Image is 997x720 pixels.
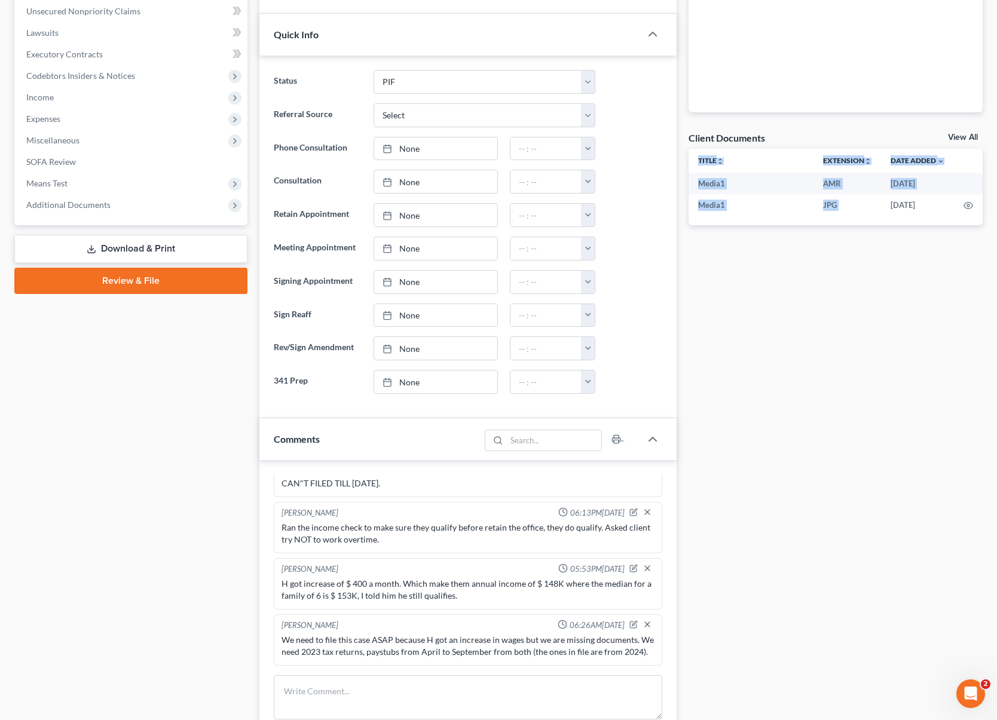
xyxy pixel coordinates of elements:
i: expand_more [937,158,944,165]
label: Meeting Appointment [268,237,368,261]
label: Signing Appointment [268,270,368,294]
a: Executory Contracts [17,44,247,65]
a: None [374,370,497,393]
td: AMR [813,173,881,194]
a: Download & Print [14,235,247,263]
input: -- : -- [510,337,582,360]
td: JPG [813,194,881,216]
a: None [374,237,497,260]
input: -- : -- [510,137,582,160]
div: [PERSON_NAME] [282,620,338,632]
a: View All [948,133,978,142]
a: Titleunfold_more [698,156,724,165]
div: [PERSON_NAME] [282,507,338,519]
a: None [374,137,497,160]
a: Lawsuits [17,22,247,44]
span: 2 [981,679,990,689]
span: Expenses [26,114,60,124]
span: SOFA Review [26,157,76,167]
td: [DATE] [881,173,954,194]
iframe: Intercom live chat [956,679,985,708]
div: We need to file this case ASAP because H got an increase in wages but we are missing documents. W... [282,634,655,658]
input: -- : -- [510,204,582,226]
a: None [374,170,497,193]
a: Unsecured Nonpriority Claims [17,1,247,22]
i: unfold_more [717,158,724,165]
a: Extensionunfold_more [823,156,871,165]
label: Rev/Sign Amendment [268,336,368,360]
span: Means Test [26,178,68,188]
a: None [374,204,497,226]
input: -- : -- [510,170,582,193]
a: None [374,271,497,293]
span: 06:13PM[DATE] [570,507,625,519]
span: Lawsuits [26,27,59,38]
div: CAN"T FILED TILL [DATE]. [282,477,655,489]
div: Client Documents [689,131,765,144]
input: -- : -- [510,304,582,327]
a: SOFA Review [17,151,247,173]
div: H got increase of $ 400 a month. Which make them annual income of $ 148K where the median for a f... [282,578,655,602]
span: 06:26AM[DATE] [570,620,625,631]
label: Status [268,70,368,94]
span: Additional Documents [26,200,111,210]
label: 341 Prep [268,370,368,394]
span: Executory Contracts [26,49,103,59]
a: Review & File [14,268,247,294]
input: -- : -- [510,237,582,260]
span: 05:53PM[DATE] [570,563,625,575]
span: Codebtors Insiders & Notices [26,71,135,81]
td: Media1 [689,194,814,216]
span: Unsecured Nonpriority Claims [26,6,140,16]
label: Consultation [268,170,368,194]
span: Miscellaneous [26,135,79,145]
input: -- : -- [510,271,582,293]
label: Phone Consultation [268,137,368,161]
td: Media1 [689,173,814,194]
span: Comments [274,433,320,445]
i: unfold_more [864,158,871,165]
label: Sign Reaff [268,304,368,327]
div: Ran the income check to make sure they qualify before retain the office, they do qualify. Asked c... [282,522,655,546]
span: Income [26,92,54,102]
span: Quick Info [274,29,319,40]
a: None [374,304,497,327]
a: Date Added expand_more [891,156,944,165]
label: Referral Source [268,103,368,127]
div: [PERSON_NAME] [282,563,338,575]
input: -- : -- [510,370,582,393]
td: [DATE] [881,194,954,216]
label: Retain Appointment [268,203,368,227]
input: Search... [506,430,601,451]
a: None [374,337,497,360]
